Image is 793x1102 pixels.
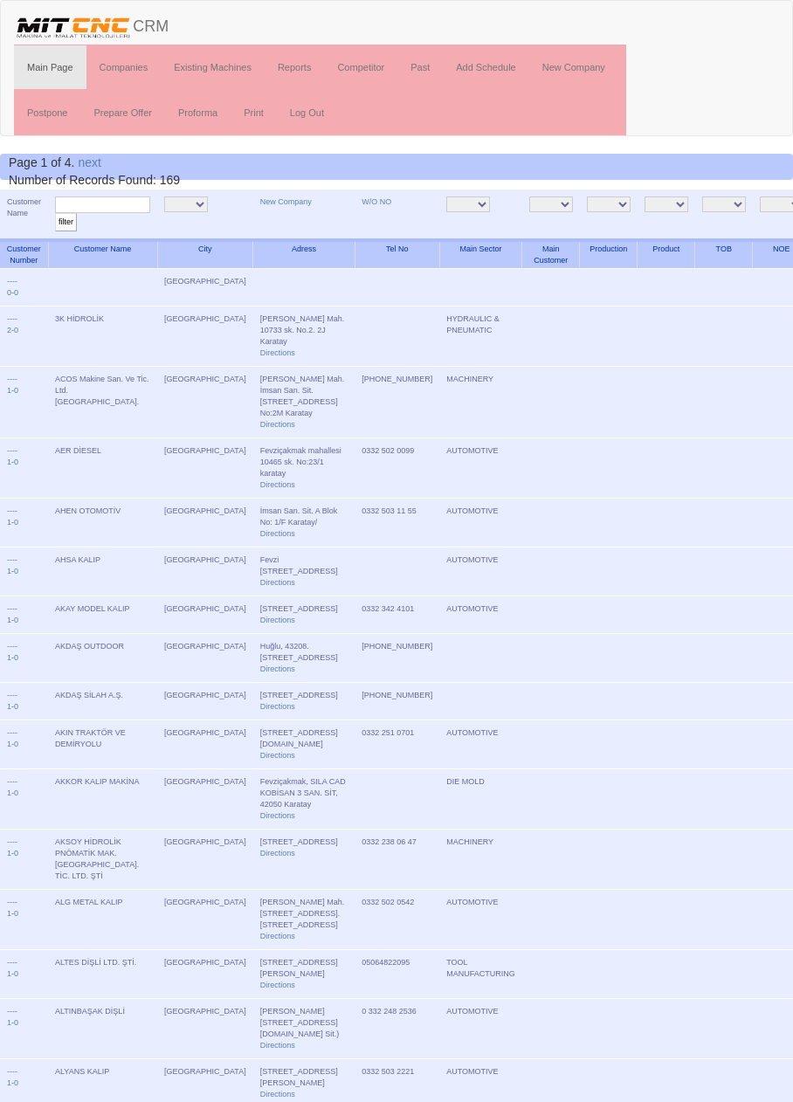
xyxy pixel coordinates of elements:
td: İmsan San. Sit. A Blok No: 1/F Karatay/ [253,499,355,548]
a: 0 [14,616,18,624]
a: 0 [14,702,18,711]
td: [STREET_ADDRESS][PERSON_NAME] [253,950,355,999]
a: Postpone [14,91,80,134]
a: 1 [7,969,11,978]
a: Existing Machines [161,45,265,89]
a: ---- [7,1067,17,1076]
a: 0 [7,288,11,297]
a: Log Out [277,91,337,134]
td: [GEOGRAPHIC_DATA] [157,596,253,634]
td: MACHINERY [439,367,522,438]
td: AKDAŞ OUTDOOR [48,634,157,683]
a: Directions [260,932,295,940]
span: Page 1 of 4. [9,155,75,169]
td: ACOS Makine San. Ve Tic. Ltd. [GEOGRAPHIC_DATA]. [48,367,157,438]
a: 1 [7,458,11,466]
td: [GEOGRAPHIC_DATA] [157,499,253,548]
td: AER DİESEL [48,438,157,499]
a: 1 [7,789,11,797]
img: header.png [14,14,133,40]
a: Directions [260,1041,295,1050]
a: 0 [14,518,18,527]
a: 0 [14,326,18,334]
a: 0 [14,288,18,297]
a: 0 [14,1018,18,1027]
td: DIE MOLD [439,769,522,830]
td: [GEOGRAPHIC_DATA] [157,438,253,499]
td: 0 332 248 2536 [355,999,439,1059]
td: [PHONE_NUMBER] [355,634,439,683]
td: 3K HİDROLİK [48,306,157,367]
a: 1 [7,849,11,857]
a: Directions [260,1090,295,1099]
a: 0 [14,653,18,662]
a: 0 [14,1078,18,1087]
td: [GEOGRAPHIC_DATA] [157,720,253,769]
td: [STREET_ADDRESS] [253,830,355,890]
a: 0 [14,740,18,748]
td: AUTOMOTIVE [439,499,522,548]
th: TOB [695,240,753,269]
a: ---- [7,277,17,286]
a: ---- [7,1007,17,1016]
a: Directions [260,348,295,357]
a: Directions [260,480,295,489]
a: Directions [260,702,295,711]
a: Directions [260,616,295,624]
td: [GEOGRAPHIC_DATA] [157,548,253,596]
td: [GEOGRAPHIC_DATA] [157,306,253,367]
a: ---- [7,506,17,515]
a: 1 [7,653,11,662]
a: 0 [14,969,18,978]
a: 0 [14,458,18,466]
a: 0 [14,386,18,395]
th: Tel No [355,240,439,269]
th: Production [580,240,638,269]
th: Main Customer [522,240,580,269]
td: 0332 502 0099 [355,438,439,499]
a: 1 [7,909,11,918]
td: [GEOGRAPHIC_DATA] [157,769,253,830]
a: ---- [7,642,17,651]
td: [GEOGRAPHIC_DATA] [157,950,253,999]
td: 0332 238 06 47 [355,830,439,890]
td: AKIN TRAKTÖR VE DEMİRYOLU [48,720,157,769]
a: W/O NO [362,197,391,206]
a: Prepare Offer [80,91,164,134]
a: ---- [7,728,17,737]
a: 1 [7,1018,11,1027]
td: AHEN OTOMOTİV [48,499,157,548]
a: New Company [260,197,312,206]
td: [STREET_ADDRESS][DOMAIN_NAME] [253,720,355,769]
a: 1 [7,616,11,624]
a: 1 [7,567,11,575]
a: Directions [260,811,295,820]
a: New Company [529,45,618,89]
a: 1 [7,740,11,748]
a: Competitor [324,45,397,89]
a: ---- [7,604,17,613]
a: ---- [7,958,17,967]
a: next [78,155,100,169]
td: [GEOGRAPHIC_DATA] [157,367,253,438]
td: 0332 251 0701 [355,720,439,769]
td: AUTOMOTIVE [439,890,522,950]
td: AUTOMOTIVE [439,548,522,596]
td: HYDRAULIC & PNEUMATIC [439,306,522,367]
span: Number of Records Found: 169 [9,155,180,187]
td: 0332 502 0542 [355,890,439,950]
th: Adress [253,240,355,269]
td: Fevziçakmak, SILA CAD KOBİSAN 3 SAN. SİT, 42050 Karatay [253,769,355,830]
a: Main Page [14,45,86,89]
a: Directions [260,751,295,760]
td: 0332 342 4101 [355,596,439,634]
td: TOOL MANUFACTURING [439,950,522,999]
td: AUTOMOTIVE [439,720,522,769]
td: [STREET_ADDRESS] [253,596,355,634]
a: ---- [7,375,17,383]
a: Proforma [165,91,231,134]
td: [STREET_ADDRESS] [253,683,355,720]
td: [GEOGRAPHIC_DATA] [157,269,253,306]
td: AHSA KALIP [48,548,157,596]
td: AUTOMOTIVE [439,438,522,499]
